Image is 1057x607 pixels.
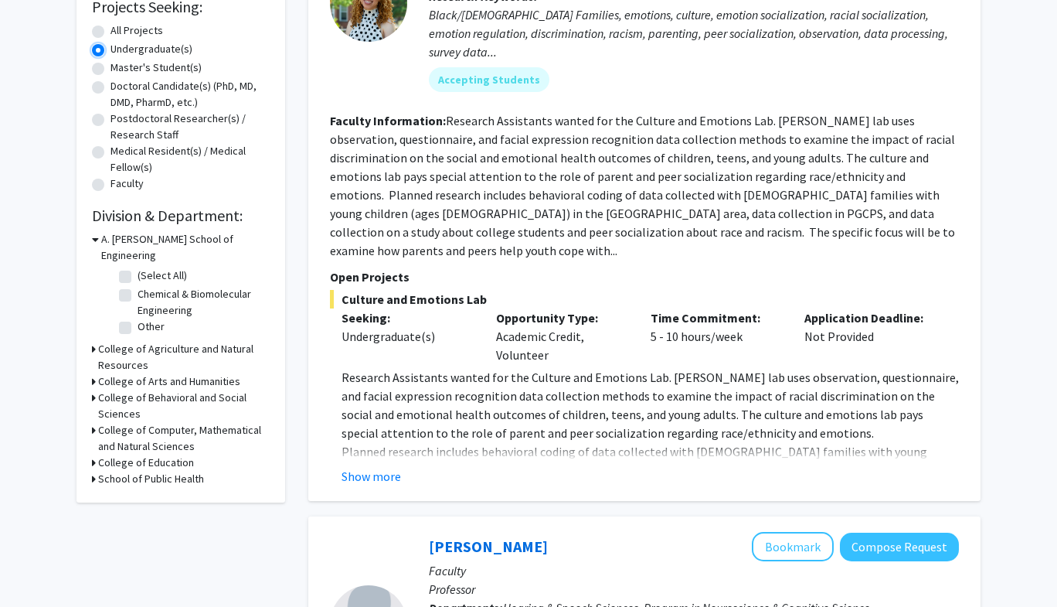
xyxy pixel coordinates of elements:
label: Medical Resident(s) / Medical Fellow(s) [110,143,270,176]
mat-chip: Accepting Students [429,67,549,92]
label: Other [138,319,165,335]
p: Research Assistants wanted for the Culture and Emotions Lab. [PERSON_NAME] lab uses observation, ... [342,368,959,442]
iframe: Chat [12,537,66,595]
button: Show more [342,467,401,486]
label: (Select All) [138,268,187,284]
span: Culture and Emotions Lab [330,290,959,309]
p: Professor [429,580,959,598]
h3: College of Education [98,455,194,471]
div: Black/[DEMOGRAPHIC_DATA] Families, emotions, culture, emotion socialization, racial socialization... [429,5,959,61]
fg-read-more: Research Assistants wanted for the Culture and Emotions Lab. [PERSON_NAME] lab uses observation, ... [330,113,955,258]
a: [PERSON_NAME] [429,537,548,556]
h3: School of Public Health [98,471,204,487]
p: Open Projects [330,268,959,286]
p: Opportunity Type: [496,309,627,327]
label: All Projects [110,22,163,39]
div: Not Provided [793,309,947,364]
label: Chemical & Biomolecular Engineering [138,286,266,319]
label: Master's Student(s) [110,60,202,76]
div: Undergraduate(s) [342,327,473,346]
p: Time Commitment: [651,309,782,327]
button: Add Yasmeen Faroqi-Shah to Bookmarks [752,532,834,561]
b: Faculty Information: [330,113,446,128]
p: Planned research includes behavioral coding of data collected with [DEMOGRAPHIC_DATA] families wi... [342,442,959,535]
p: Faculty [429,561,959,580]
label: Faculty [110,176,144,192]
label: Postdoctoral Researcher(s) / Research Staff [110,111,270,143]
h3: College of Behavioral and Social Sciences [98,390,270,422]
h3: A. [PERSON_NAME] School of Engineering [101,231,270,264]
label: Doctoral Candidate(s) (PhD, MD, DMD, PharmD, etc.) [110,78,270,111]
h3: College of Arts and Humanities [98,373,240,390]
h2: Division & Department: [92,206,270,225]
div: 5 - 10 hours/week [639,309,794,364]
h3: College of Computer, Mathematical and Natural Sciences [98,422,270,455]
label: Undergraduate(s) [110,41,192,57]
div: Academic Credit, Volunteer [484,309,639,364]
p: Seeking: [342,309,473,327]
button: Compose Request to Yasmeen Faroqi-Shah [840,533,959,561]
h3: College of Agriculture and Natural Resources [98,341,270,373]
p: Application Deadline: [804,309,936,327]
